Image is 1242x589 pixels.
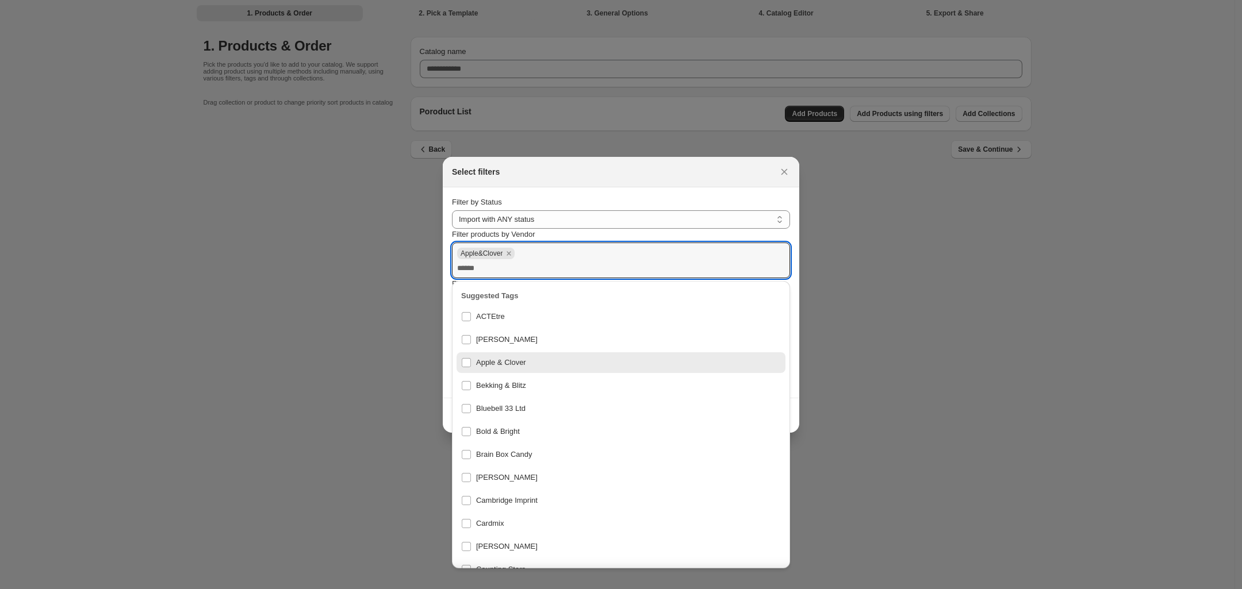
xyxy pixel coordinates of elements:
li: Bekking & Blitz [452,373,790,396]
span: Filter by Status [452,198,502,206]
li: Brain Box Candy [452,442,790,465]
li: Alison Hardcastle [452,327,790,350]
li: Bluebell 33 Ltd [452,396,790,419]
h2: Select filters [452,166,500,178]
li: Counting Stars [452,557,790,580]
li: Caroline Gardner [452,534,790,557]
span: Filter products by Vendor [452,230,535,238]
li: Cardmix [452,511,790,534]
li: Bold & Bright [452,419,790,442]
span: Apple&Clover [461,249,503,257]
li: Apple & Clover [452,350,790,373]
li: Cambridge Imprint [452,488,790,511]
span: Suggested Tags [461,291,518,300]
li: ACTEtre [452,306,790,327]
li: Buddy Fernandez [452,465,790,488]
